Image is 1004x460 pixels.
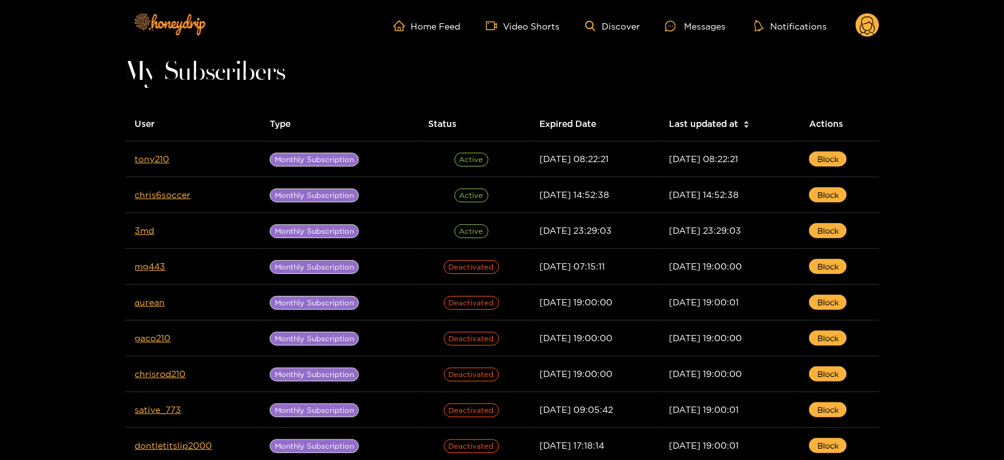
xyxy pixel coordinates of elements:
[817,332,839,344] span: Block
[585,21,640,31] a: Discover
[669,154,738,163] span: [DATE] 08:22:21
[455,189,488,202] span: Active
[669,405,739,414] span: [DATE] 19:00:01
[809,259,847,274] button: Block
[669,369,742,378] span: [DATE] 19:00:00
[809,438,847,453] button: Block
[809,295,847,310] button: Block
[135,333,171,342] a: gaco210
[669,117,738,131] span: Last updated at
[135,297,165,307] a: aurean
[135,154,170,163] a: tony210
[669,333,742,342] span: [DATE] 19:00:00
[455,153,488,167] span: Active
[809,151,847,167] button: Block
[809,223,847,238] button: Block
[270,332,359,346] span: Monthly Subscription
[444,332,499,346] span: Deactivated
[270,153,359,167] span: Monthly Subscription
[817,153,839,165] span: Block
[135,369,186,378] a: chrisrod210
[809,366,847,381] button: Block
[394,20,411,31] span: home
[418,107,529,141] th: Status
[539,405,613,414] span: [DATE] 09:05:42
[539,441,604,450] span: [DATE] 17:18:14
[539,261,605,271] span: [DATE] 07:15:11
[125,107,260,141] th: User
[817,260,839,273] span: Block
[817,224,839,237] span: Block
[455,224,488,238] span: Active
[135,441,212,450] a: dontletitslip2000
[669,297,739,307] span: [DATE] 19:00:01
[270,296,359,310] span: Monthly Subscription
[669,226,741,235] span: [DATE] 23:29:03
[125,64,880,82] h1: My Subscribers
[529,107,659,141] th: Expired Date
[539,297,612,307] span: [DATE] 19:00:00
[539,333,612,342] span: [DATE] 19:00:00
[743,119,750,126] span: caret-up
[135,261,166,271] a: mg443
[817,368,839,380] span: Block
[444,296,499,310] span: Deactivated
[743,123,750,130] span: caret-down
[669,261,742,271] span: [DATE] 19:00:00
[751,19,830,32] button: Notifications
[809,331,847,346] button: Block
[270,224,359,238] span: Monthly Subscription
[665,19,725,33] div: Messages
[809,187,847,202] button: Block
[486,20,560,31] a: Video Shorts
[817,296,839,309] span: Block
[539,154,609,163] span: [DATE] 08:22:21
[817,403,839,416] span: Block
[809,402,847,417] button: Block
[799,107,879,141] th: Actions
[135,190,191,199] a: chris6soccer
[669,441,739,450] span: [DATE] 19:00:01
[270,403,359,417] span: Monthly Subscription
[444,368,499,381] span: Deactivated
[270,368,359,381] span: Monthly Subscription
[260,107,418,141] th: Type
[817,439,839,452] span: Block
[270,189,359,202] span: Monthly Subscription
[817,189,839,201] span: Block
[539,226,612,235] span: [DATE] 23:29:03
[135,405,182,414] a: sative_773
[444,403,499,417] span: Deactivated
[135,226,155,235] a: 3md
[539,190,609,199] span: [DATE] 14:52:38
[539,369,612,378] span: [DATE] 19:00:00
[444,260,499,274] span: Deactivated
[394,20,461,31] a: Home Feed
[486,20,504,31] span: video-camera
[444,439,499,453] span: Deactivated
[270,260,359,274] span: Monthly Subscription
[270,439,359,453] span: Monthly Subscription
[669,190,739,199] span: [DATE] 14:52:38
